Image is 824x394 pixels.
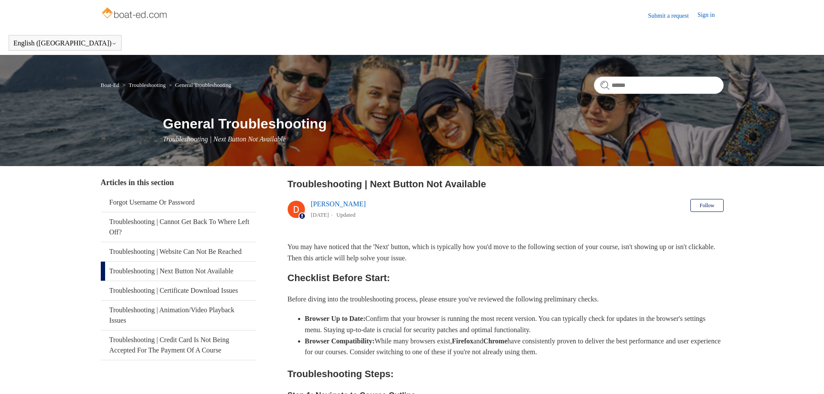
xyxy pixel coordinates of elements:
a: Sign in [697,10,723,21]
a: [PERSON_NAME] [311,200,366,208]
p: Before diving into the troubleshooting process, please ensure you've reviewed the following preli... [288,294,724,305]
input: Search [594,77,724,94]
span: Troubleshooting | Next Button Not Available [163,135,286,143]
p: You may have noticed that the 'Next' button, which is typically how you'd move to the following s... [288,241,724,263]
a: Boat-Ed [101,82,119,88]
a: General Troubleshooting [175,82,231,88]
h1: General Troubleshooting [163,113,724,134]
a: Troubleshooting | Certificate Download Issues [101,281,256,300]
strong: Chrome [483,337,507,345]
a: Forgot Username Or Password [101,193,256,212]
img: Boat-Ed Help Center home page [101,5,170,22]
li: While many browsers exist, and have consistently proven to deliver the best performance and user ... [305,336,724,358]
a: Troubleshooting [128,82,165,88]
a: Troubleshooting | Animation/Video Playback Issues [101,301,256,330]
button: English ([GEOGRAPHIC_DATA]) [13,39,117,47]
h2: Troubleshooting | Next Button Not Available [288,177,724,191]
strong: Browser Up to Date: [305,315,366,322]
a: Troubleshooting | Credit Card Is Not Being Accepted For The Payment Of A Course [101,330,256,360]
h2: Checklist Before Start: [288,270,724,285]
a: Troubleshooting | Cannot Get Back To Where Left Off? [101,212,256,242]
li: Troubleshooting [121,82,167,88]
a: Submit a request [648,11,697,20]
a: Troubleshooting | Website Can Not Be Reached [101,242,256,261]
time: 03/14/2024, 13:25 [311,211,329,218]
li: Confirm that your browser is running the most recent version. You can typically check for updates... [305,313,724,335]
h2: Troubleshooting Steps: [288,366,724,381]
a: Troubleshooting | Next Button Not Available [101,262,256,281]
span: Articles in this section [101,178,174,187]
strong: Firefox [452,337,473,345]
li: Boat-Ed [101,82,121,88]
li: Updated [337,211,356,218]
li: General Troubleshooting [167,82,231,88]
button: Follow Article [690,199,723,212]
strong: Browser Compatibility: [305,337,375,345]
